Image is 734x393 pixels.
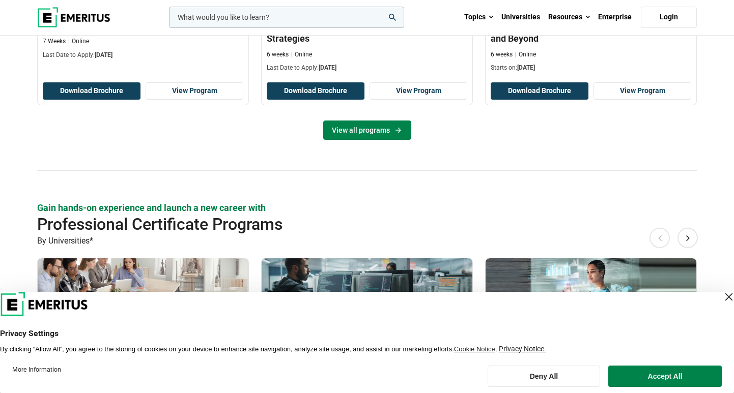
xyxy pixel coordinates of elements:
span: [DATE] [319,64,336,71]
a: View Program [370,82,467,100]
p: 6 weeks [491,50,513,59]
p: 6 weeks [267,50,289,59]
button: Download Brochure [267,82,364,100]
p: Last Date to Apply: [267,64,467,72]
img: Professional Certificate in Machine Learning and Artificial Intelligence | Online AI and Machine ... [262,258,472,360]
button: Download Brochure [491,82,588,100]
span: [DATE] [95,51,112,58]
a: View Program [146,82,243,100]
img: Professional Certificate in Digital Marketing | Online Digital Marketing Course [38,258,248,360]
input: woocommerce-product-search-field-0 [169,7,404,28]
h2: Professional Certificate Programs [37,214,631,234]
button: Previous [650,227,670,248]
a: Login [641,7,697,28]
p: Online [515,50,536,59]
a: View Program [594,82,691,100]
p: Gain hands-on experience and launch a new career with [37,201,697,214]
span: [DATE] [517,64,535,71]
p: Starts on: [491,64,691,72]
button: Next [677,227,698,248]
p: Online [291,50,312,59]
img: Professional Certificate in Data Analytics | Online Data Science and Analytics Course [486,258,696,360]
button: Download Brochure [43,82,140,100]
p: Online [68,37,89,46]
p: By Universities* [37,234,697,248]
p: Last Date to Apply: [43,51,243,59]
a: View all programs [323,120,411,140]
p: 7 Weeks [43,37,66,46]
